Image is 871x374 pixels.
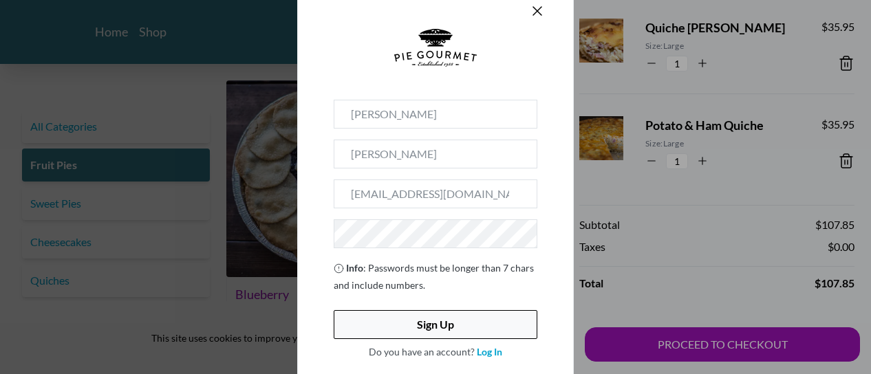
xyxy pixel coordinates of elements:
input: Last Name [334,140,537,168]
button: Close panel [529,3,546,19]
input: Email [334,179,537,208]
input: First Name [334,100,537,129]
a: Log In [477,346,502,357]
strong: Info [346,262,363,274]
button: Sign Up [334,310,537,339]
span: : Passwords must be longer than 7 chars and include numbers. [334,262,534,291]
span: Do you have an account? [369,346,475,357]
